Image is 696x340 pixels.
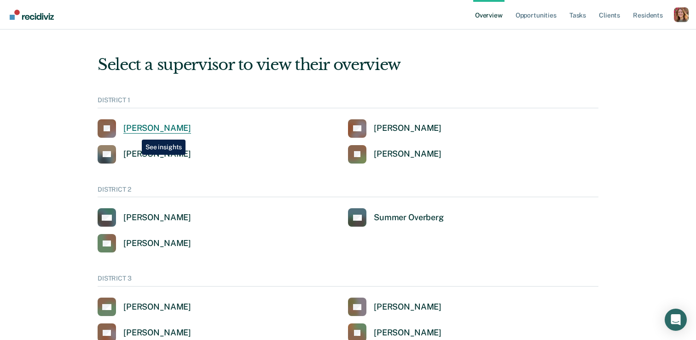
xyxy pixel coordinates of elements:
[348,208,444,227] a: Summer Overberg
[98,186,598,198] div: DISTRICT 2
[123,149,191,159] div: [PERSON_NAME]
[98,55,598,74] div: Select a supervisor to view their overview
[374,212,444,223] div: Summer Overberg
[98,119,191,138] a: [PERSON_NAME]
[674,7,689,22] button: Profile dropdown button
[98,96,598,108] div: DISTRICT 1
[123,238,191,249] div: [PERSON_NAME]
[98,234,191,252] a: [PERSON_NAME]
[123,302,191,312] div: [PERSON_NAME]
[123,328,191,338] div: [PERSON_NAME]
[98,298,191,316] a: [PERSON_NAME]
[123,123,191,134] div: [PERSON_NAME]
[10,10,54,20] img: Recidiviz
[348,298,441,316] a: [PERSON_NAME]
[665,309,687,331] div: Open Intercom Messenger
[123,212,191,223] div: [PERSON_NAME]
[374,302,441,312] div: [PERSON_NAME]
[374,328,441,338] div: [PERSON_NAME]
[348,119,441,138] a: [PERSON_NAME]
[348,145,441,164] a: [PERSON_NAME]
[374,123,441,134] div: [PERSON_NAME]
[98,145,191,164] a: [PERSON_NAME]
[374,149,441,159] div: [PERSON_NAME]
[98,208,191,227] a: [PERSON_NAME]
[98,275,598,287] div: DISTRICT 3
